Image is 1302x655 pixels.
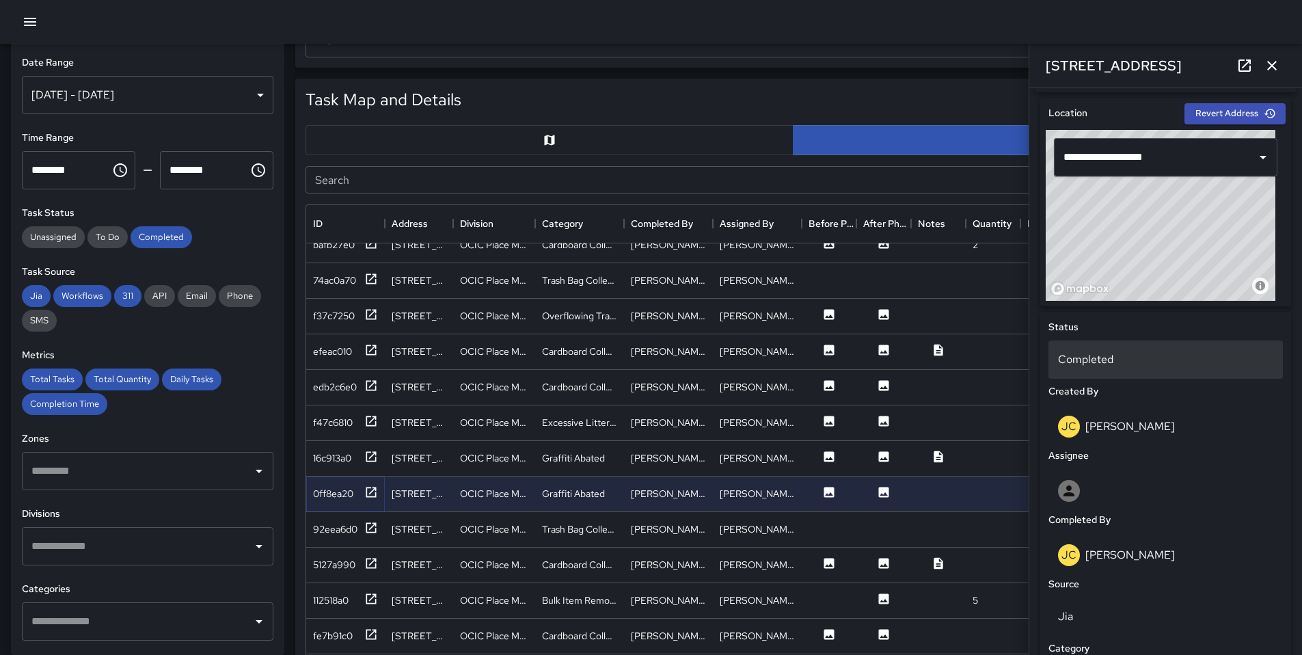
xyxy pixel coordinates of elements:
div: ID [313,204,323,243]
div: Trash Bag Collected [542,522,617,536]
button: Map [306,125,794,155]
div: 16c913a0 [313,451,351,465]
div: Trash Bag Collected [542,273,617,287]
div: Address [392,204,428,243]
span: 311 [114,290,141,302]
div: Sergio Covarrubias [720,309,795,323]
div: Vann Lorm [720,629,795,643]
div: Completed [131,226,192,248]
button: Open [249,462,269,481]
div: OCIC Place Manager [460,487,528,500]
div: Daily Tasks [162,369,221,390]
div: API [144,285,175,307]
div: 824 Franklin Street [392,273,446,287]
h6: Date Range [22,55,273,70]
span: Unassigned [22,231,85,243]
div: efeac010 [313,345,352,358]
div: 311 [114,285,141,307]
div: OCIC Place Manager [460,451,528,465]
div: OCIC Place Manager [460,345,528,358]
div: 5127a990 [313,558,355,572]
div: 379 8th Street [392,416,446,429]
h6: Divisions [22,507,273,522]
span: To Do [87,231,128,243]
div: edb2c6e0 [313,380,357,394]
div: 74ac0a70 [313,273,356,287]
h6: Task Status [22,206,273,221]
div: bafb27e0 [313,238,355,252]
button: Open [249,537,269,556]
button: 0ff8ea20 [313,485,378,503]
div: Division [460,204,493,243]
h6: Time Range [22,131,273,146]
div: After Photo [856,204,911,243]
div: Phone [219,285,261,307]
h6: Task Source [22,265,273,280]
button: fe7b91c0 [313,628,378,645]
svg: Map [543,133,556,147]
div: Vann Lorm [720,451,795,465]
button: Table [793,125,1281,155]
div: f37c7250 [313,309,355,323]
div: Assigned By [720,204,774,243]
span: Phone [219,290,261,302]
div: Joe Castagnola [720,487,795,500]
button: Choose time, selected time is 12:00 AM [107,157,134,184]
button: 74ac0a70 [313,272,378,289]
span: Jia [22,290,51,302]
div: Sergio Covarrubias [631,416,706,429]
div: Vann Lorm [631,558,706,572]
div: 340 9th Street [392,629,446,643]
div: Vann Lorm [631,522,706,536]
div: 340 9th Street [392,522,446,536]
div: Email [178,285,216,307]
div: Sergio Covarrubias [720,380,795,394]
div: Sergio Covarrubias [720,238,795,252]
button: 92eea6d0 [313,521,378,538]
div: Vann Lorm [631,345,706,358]
h6: Categories [22,582,273,597]
span: SMS [22,315,57,326]
button: 5127a990 [313,557,378,574]
div: fe7b91c0 [313,629,353,643]
div: Vann Lorm [631,629,706,643]
div: Sergio Covarrubias [720,273,795,287]
span: Total Tasks [22,373,83,385]
div: Sergio Covarrubias [631,238,706,252]
div: OCIC Place Manager [460,238,528,252]
button: f37c7250 [313,308,378,325]
div: 700 Franklin Street [392,487,446,500]
div: Joe Castagnola [631,487,706,500]
div: Category [542,204,583,243]
div: Sergio Covarrubias [720,416,795,429]
div: 92eea6d0 [313,522,357,536]
span: Workflows [53,290,111,302]
div: 0ff8ea20 [313,487,353,500]
div: OCIC Place Manager [460,380,528,394]
div: ID [306,204,385,243]
div: Completion Time [22,393,107,415]
button: 112518a0 [313,592,378,609]
span: Total Quantity [85,373,159,385]
div: Excessive Litter Abated [542,416,617,429]
div: Bulk Item Removed [542,593,617,607]
div: OCIC Place Manager [460,629,528,643]
div: 824 Franklin Street [392,309,446,323]
div: Quantity [966,204,1020,243]
button: f47c6810 [313,414,378,431]
div: OCIC Place Manager [460,416,528,429]
button: Open [249,612,269,631]
h6: Metrics [22,348,273,363]
span: Daily Tasks [162,373,221,385]
h5: Task Map and Details [306,89,461,111]
div: Cardboard Collected [542,629,617,643]
div: 340 9th Street [392,558,446,572]
div: SMS [22,310,57,332]
div: 112518a0 [313,593,349,607]
span: Email [178,290,216,302]
div: Cardboard Collected [542,558,617,572]
span: Completion Time [22,398,107,410]
div: 900 Webster Street [392,451,446,465]
div: Workflows [53,285,111,307]
div: Graffiti Abated [542,451,605,465]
